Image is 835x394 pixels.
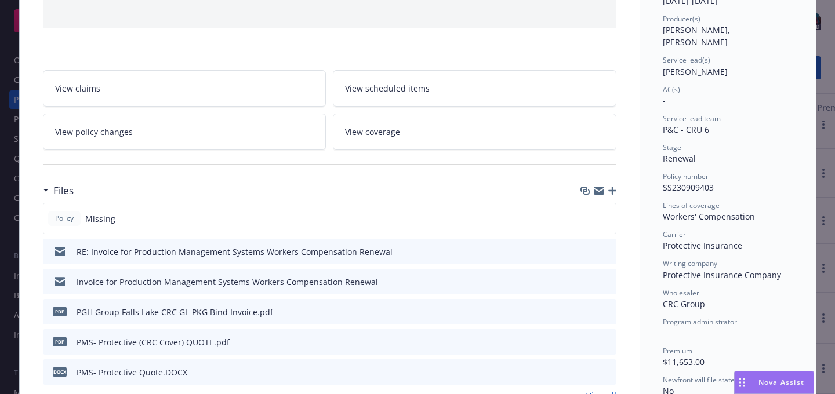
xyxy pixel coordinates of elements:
[77,336,230,348] div: PMS- Protective (CRC Cover) QUOTE.pdf
[55,82,100,94] span: View claims
[663,114,721,123] span: Service lead team
[333,70,616,107] a: View scheduled items
[663,356,705,367] span: $11,653.00
[663,200,720,210] span: Lines of coverage
[601,306,612,318] button: preview file
[663,229,686,239] span: Carrier
[735,371,749,393] div: Drag to move
[663,298,705,309] span: CRC Group
[77,246,393,258] div: RE: Invoice for Production Management Systems Workers Compensation Renewal
[663,143,681,152] span: Stage
[53,213,76,224] span: Policy
[663,55,710,65] span: Service lead(s)
[43,114,326,150] a: View policy changes
[583,366,592,378] button: download file
[601,276,612,288] button: preview file
[663,182,714,193] span: SS230909403
[663,269,781,280] span: Protective Insurance Company
[583,336,592,348] button: download file
[663,375,783,385] span: Newfront will file state taxes and fees
[345,82,430,94] span: View scheduled items
[77,306,273,318] div: PGH Group Falls Lake CRC GL-PKG Bind Invoice.pdf
[333,114,616,150] a: View coverage
[53,183,74,198] h3: Files
[663,14,700,24] span: Producer(s)
[583,276,592,288] button: download file
[663,172,709,181] span: Policy number
[663,153,696,164] span: Renewal
[55,126,133,138] span: View policy changes
[663,66,728,77] span: [PERSON_NAME]
[601,336,612,348] button: preview file
[663,317,737,327] span: Program administrator
[77,366,187,378] div: PMS- Protective Quote.DOCX
[663,85,680,94] span: AC(s)
[583,306,592,318] button: download file
[663,288,699,298] span: Wholesaler
[663,327,666,338] span: -
[663,211,755,222] span: Workers' Compensation
[345,126,400,138] span: View coverage
[758,377,804,387] span: Nova Assist
[53,307,67,316] span: pdf
[663,95,666,106] span: -
[734,371,814,394] button: Nova Assist
[583,246,592,258] button: download file
[663,24,732,48] span: [PERSON_NAME], [PERSON_NAME]
[601,246,612,258] button: preview file
[663,240,742,251] span: Protective Insurance
[43,70,326,107] a: View claims
[43,183,74,198] div: Files
[663,258,717,268] span: Writing company
[53,337,67,346] span: pdf
[85,213,115,225] span: Missing
[601,366,612,378] button: preview file
[663,124,709,135] span: P&C - CRU 6
[53,367,67,376] span: DOCX
[663,346,692,356] span: Premium
[77,276,378,288] div: Invoice for Production Management Systems Workers Compensation Renewal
